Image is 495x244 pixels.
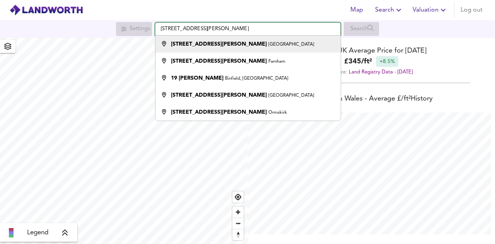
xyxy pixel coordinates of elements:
[232,229,244,240] button: Reset bearing to north
[413,5,448,15] span: Valuation
[457,2,486,18] button: Log out
[9,4,83,16] img: logo
[171,58,267,64] strong: [STREET_ADDRESS][PERSON_NAME]
[247,46,495,56] div: UK Average Price for [DATE]
[344,56,372,67] b: £ 345 / ft²
[376,56,398,67] div: +8.5%
[171,41,267,47] strong: [STREET_ADDRESS][PERSON_NAME]
[344,2,369,18] button: Map
[232,206,244,218] button: Zoom in
[225,76,288,81] small: Binfield, [GEOGRAPHIC_DATA]
[347,5,366,15] span: Map
[349,70,413,75] a: Land Registry Data - [DATE]
[27,228,48,237] span: Legend
[375,5,403,15] span: Search
[372,2,406,18] button: Search
[171,75,224,81] strong: 19 [PERSON_NAME]
[171,109,267,115] strong: [STREET_ADDRESS][PERSON_NAME]
[232,191,244,203] button: Find my location
[410,2,451,18] button: Valuation
[268,93,314,98] small: [GEOGRAPHIC_DATA]
[461,5,483,15] span: Log out
[247,67,495,77] div: Source:
[116,22,152,36] div: Search for a location first or explore the map
[171,92,267,98] strong: [STREET_ADDRESS][PERSON_NAME]
[232,218,244,229] button: Zoom out
[247,94,495,105] div: England & Wales - Average £/ ft² History
[155,22,341,36] input: Enter a location...
[268,42,314,47] small: [GEOGRAPHIC_DATA]
[268,110,287,115] small: Ormskirk
[268,59,285,64] small: Farnham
